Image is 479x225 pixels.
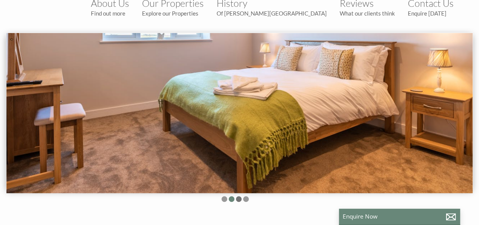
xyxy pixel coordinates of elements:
small: Find out more [91,10,129,17]
p: Enquire Now [343,212,456,220]
small: Explore our Properties [142,10,204,17]
small: Of [PERSON_NAME][GEOGRAPHIC_DATA] [217,10,327,17]
small: What our clients think [340,10,395,17]
small: Enquire [DATE] [408,10,454,17]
